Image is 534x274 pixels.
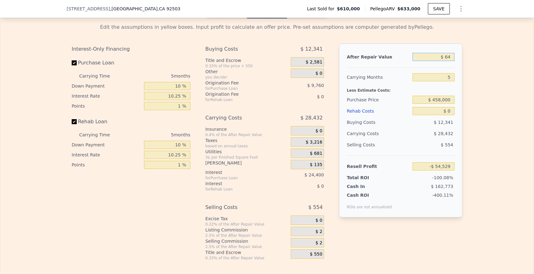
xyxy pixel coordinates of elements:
input: Rehab Loan [72,119,77,124]
span: $ 9,760 [307,83,324,88]
div: Down Payment [72,81,141,91]
div: Cash ROI [347,192,392,198]
label: Rehab Loan [72,116,141,127]
div: Rehab Costs [347,105,410,117]
span: Pellego ARV [370,6,398,12]
span: $ 2,581 [306,59,322,65]
div: 0.33% of the After Repair Value [205,256,288,261]
div: 2.5% of the After Repair Value [205,244,288,249]
div: 3¢ per Finished Square Foot [205,155,288,160]
span: $633,000 [397,6,420,11]
div: Selling Commission [205,238,288,244]
div: Interest-Only Financing [72,43,190,55]
div: 0.22% of the After Repair Value [205,222,288,227]
span: $ 2 [316,240,322,246]
div: for Purchase Loan [205,175,275,180]
span: $ 135 [310,162,322,168]
span: $ 0 [316,128,322,134]
span: -400.11% [432,193,453,198]
span: -100.08% [432,175,453,180]
div: 5 months [122,71,190,81]
div: 0.33% of the price + 550 [205,63,288,68]
div: Carrying Time [79,71,120,81]
div: Title and Escrow [205,57,288,63]
div: 5 months [122,130,190,140]
div: Carrying Costs [347,128,386,139]
div: Other [205,68,288,75]
div: Carrying Costs [205,112,275,124]
div: for Rehab Loan [205,97,275,102]
span: $ 554 [441,142,453,147]
div: Purchase Price [347,94,410,105]
div: Carrying Time [79,130,120,140]
div: Interest [205,180,275,187]
span: $ 0 [316,71,322,76]
div: Carrying Months [347,72,410,83]
button: SAVE [428,3,450,14]
span: $ 162,773 [431,184,453,189]
span: $ 554 [308,202,323,213]
div: 2.5% of the After Repair Value [205,233,288,238]
label: Purchase Loan [72,57,141,68]
div: After Repair Value [347,51,410,63]
span: [STREET_ADDRESS] [67,6,110,12]
span: $ 28,432 [434,131,453,136]
div: Less Estimate Costs: [347,83,454,94]
div: Selling Costs [205,202,275,213]
span: , CA 92503 [157,6,180,11]
div: Interest Rate [72,91,141,101]
button: Show Options [455,3,467,15]
div: Cash In [347,183,386,190]
span: $ 12,341 [300,43,323,55]
div: Title and Escrow [205,249,288,256]
span: $ 0 [317,94,324,99]
div: Buying Costs [205,43,275,55]
span: $ 3,216 [306,140,322,145]
div: ROIs are not annualized [347,198,392,210]
div: Insurance [205,126,288,132]
div: Edit the assumptions in yellow boxes. Input profit to calculate an offer price. Pre-set assumptio... [72,23,462,31]
div: Excise Tax [205,216,288,222]
span: $ 0 [317,184,324,189]
input: Purchase Loan [72,60,77,65]
span: $ 0 [316,218,322,223]
span: $ 24,400 [305,172,324,177]
div: Origination Fee [205,91,275,97]
div: Resell Profit [347,161,410,172]
div: 0.4% of the After Repair Value [205,132,288,137]
div: for Purchase Loan [205,86,275,91]
span: , [GEOGRAPHIC_DATA] [110,6,180,12]
div: Taxes [205,137,288,144]
div: Interest [205,169,275,175]
div: Down Payment [72,140,141,150]
span: $610,000 [337,6,360,12]
div: Points [72,101,141,111]
span: $ 550 [310,251,322,257]
div: Interest Rate [72,150,141,160]
div: Utilities [205,149,288,155]
div: Buying Costs [347,117,410,128]
div: Points [72,160,141,170]
div: Listing Commission [205,227,288,233]
span: $ 681 [310,151,322,156]
div: based on annual taxes [205,144,288,149]
span: Last Sold for [307,6,337,12]
div: you decide! [205,75,288,80]
div: Total ROI [347,175,386,181]
span: $ 28,432 [300,112,323,124]
div: [PERSON_NAME] [205,160,288,166]
div: Origination Fee [205,80,275,86]
div: for Rehab Loan [205,187,275,192]
span: $ 2 [316,229,322,235]
span: $ 12,341 [434,120,453,125]
div: Selling Costs [347,139,410,150]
